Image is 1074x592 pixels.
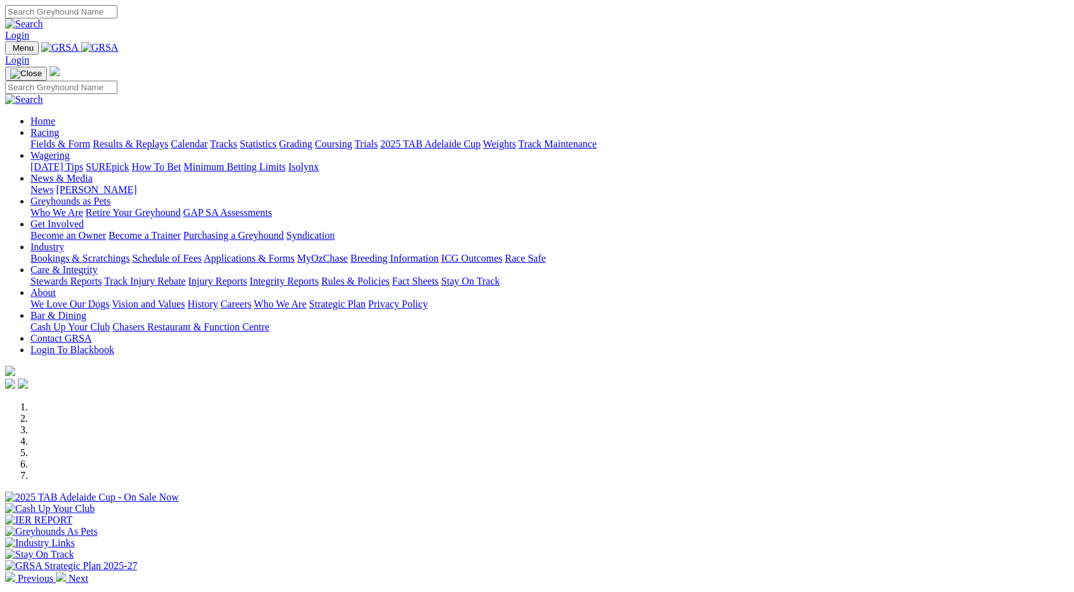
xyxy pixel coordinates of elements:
a: Who We Are [30,207,83,218]
div: Get Involved [30,230,1069,241]
a: How To Bet [132,161,182,172]
a: Fact Sheets [392,276,439,286]
a: Fields & Form [30,138,90,149]
a: Integrity Reports [249,276,319,286]
a: SUREpick [86,161,129,172]
a: Become a Trainer [109,230,181,241]
span: Previous [18,573,53,584]
a: Wagering [30,150,70,161]
a: About [30,287,56,298]
img: twitter.svg [18,379,28,389]
a: Syndication [286,230,335,241]
img: chevron-right-pager-white.svg [56,572,66,582]
a: Login To Blackbook [30,344,114,355]
img: Industry Links [5,537,75,549]
a: Grading [279,138,312,149]
a: News [30,184,53,195]
a: Schedule of Fees [132,253,201,264]
a: Chasers Restaurant & Function Centre [112,321,269,332]
img: Stay On Track [5,549,74,560]
a: Applications & Forms [204,253,295,264]
a: Minimum Betting Limits [183,161,286,172]
img: facebook.svg [5,379,15,389]
a: Industry [30,241,64,252]
img: Search [5,18,43,30]
a: GAP SA Assessments [183,207,272,218]
a: Who We Are [254,299,307,309]
a: Breeding Information [350,253,439,264]
img: logo-grsa-white.png [50,66,60,76]
div: Racing [30,138,1069,150]
a: Strategic Plan [309,299,366,309]
a: Racing [30,127,59,138]
a: Purchasing a Greyhound [183,230,284,241]
a: ICG Outcomes [441,253,502,264]
a: Coursing [315,138,352,149]
a: Become an Owner [30,230,106,241]
a: Calendar [171,138,208,149]
span: Menu [13,43,34,53]
img: Cash Up Your Club [5,503,95,515]
a: Login [5,30,29,41]
a: Careers [220,299,251,309]
a: Greyhounds as Pets [30,196,110,206]
img: Close [10,69,42,79]
a: MyOzChase [297,253,348,264]
a: Contact GRSA [30,333,91,344]
a: Get Involved [30,219,84,229]
span: Next [69,573,88,584]
a: Vision and Values [112,299,185,309]
a: Previous [5,573,56,584]
a: Results & Replays [93,138,168,149]
a: Care & Integrity [30,264,98,275]
a: Bookings & Scratchings [30,253,129,264]
a: Home [30,116,55,126]
a: Rules & Policies [321,276,390,286]
a: Track Maintenance [519,138,597,149]
div: Industry [30,253,1069,264]
a: Track Injury Rebate [104,276,185,286]
img: IER REPORT [5,515,72,526]
a: Stay On Track [441,276,500,286]
a: History [187,299,218,309]
img: Search [5,94,43,105]
img: Greyhounds As Pets [5,526,98,537]
a: Isolynx [288,161,319,172]
a: We Love Our Dogs [30,299,109,309]
div: Bar & Dining [30,321,1069,333]
img: chevron-left-pager-white.svg [5,572,15,582]
a: Injury Reports [188,276,247,286]
a: Bar & Dining [30,310,86,321]
a: Privacy Policy [368,299,428,309]
img: GRSA [81,42,119,53]
div: News & Media [30,184,1069,196]
a: News & Media [30,173,93,184]
a: Login [5,55,29,65]
input: Search [5,5,117,18]
button: Toggle navigation [5,41,39,55]
img: logo-grsa-white.png [5,366,15,376]
a: 2025 TAB Adelaide Cup [380,138,481,149]
div: Care & Integrity [30,276,1069,287]
img: GRSA Strategic Plan 2025-27 [5,560,137,572]
button: Toggle navigation [5,67,47,81]
a: Cash Up Your Club [30,321,110,332]
a: Trials [354,138,378,149]
div: About [30,299,1069,310]
a: Tracks [210,138,237,149]
img: GRSA [41,42,79,53]
a: Stewards Reports [30,276,102,286]
div: Wagering [30,161,1069,173]
div: Greyhounds as Pets [30,207,1069,219]
img: 2025 TAB Adelaide Cup - On Sale Now [5,492,179,503]
input: Search [5,81,117,94]
a: Retire Your Greyhound [86,207,181,218]
a: Weights [483,138,516,149]
a: [PERSON_NAME] [56,184,136,195]
a: [DATE] Tips [30,161,83,172]
a: Statistics [240,138,277,149]
a: Next [56,573,88,584]
a: Race Safe [505,253,545,264]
